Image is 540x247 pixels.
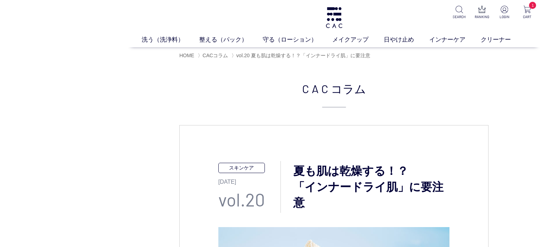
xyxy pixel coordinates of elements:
a: 日やけ止め [384,35,429,44]
a: メイクアップ [332,35,384,44]
span: コラム [331,80,366,97]
p: SEARCH [452,14,467,20]
a: 守る（ローション） [263,35,332,44]
p: [DATE] [218,173,280,186]
li: 〉 [231,52,372,59]
img: logo [325,7,343,28]
p: スキンケア [218,163,265,173]
h2: CAC [179,80,489,107]
a: SEARCH [452,6,467,20]
a: 洗う（洗浄料） [142,35,199,44]
a: クリーナー [481,35,526,44]
a: LOGIN [497,6,512,20]
span: vol.20 夏も肌は乾燥する！？「インナードライ肌」に要注意 [236,53,370,58]
p: vol.20 [218,186,280,213]
a: 整える（パック） [199,35,263,44]
a: CACコラム [203,53,228,58]
span: 1 [529,2,536,9]
a: インナーケア [429,35,481,44]
p: LOGIN [497,14,512,20]
li: 〉 [198,52,230,59]
a: HOME [179,53,194,58]
p: CART [520,14,534,20]
p: RANKING [475,14,489,20]
h3: 夏も肌は乾燥する！？ 「インナードライ肌」に要注意 [281,163,450,211]
a: RANKING [475,6,489,20]
a: 1 CART [520,6,534,20]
